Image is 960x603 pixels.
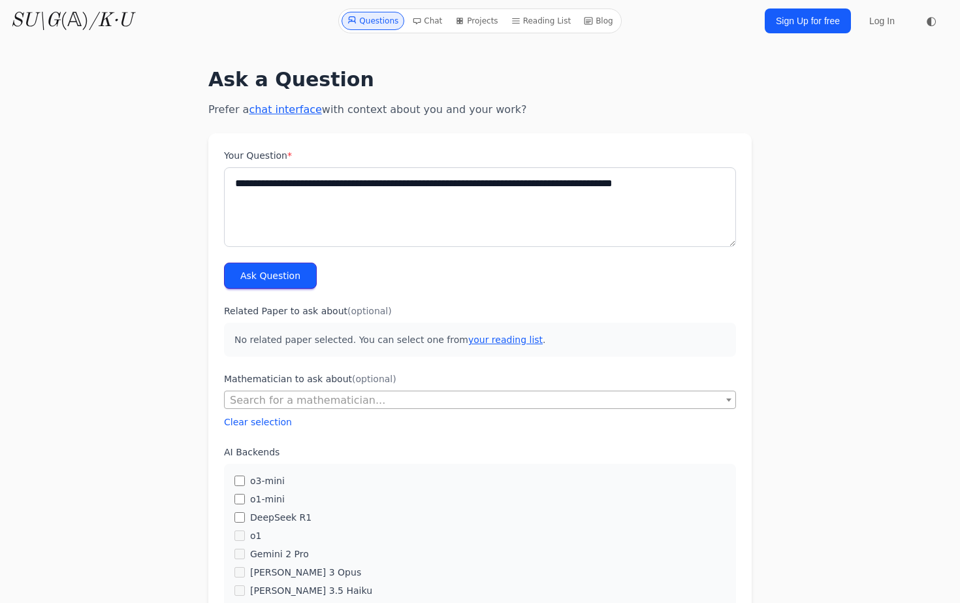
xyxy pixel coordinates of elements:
span: Search for a mathematician... [225,391,735,410]
button: ◐ [918,8,944,34]
label: Your Question [224,149,736,162]
label: [PERSON_NAME] 3 Opus [250,566,361,579]
label: o1-mini [250,493,285,506]
button: Clear selection [224,416,292,429]
label: AI Backends [224,446,736,459]
a: your reading list [468,334,543,345]
label: [PERSON_NAME] 3.5 Haiku [250,584,372,597]
label: Related Paper to ask about [224,304,736,318]
a: Projects [450,12,503,30]
p: Prefer a with context about you and your work? [208,102,752,118]
span: (optional) [352,374,396,384]
label: o3-mini [250,474,285,487]
a: Chat [407,12,447,30]
label: o1 [250,529,261,542]
label: DeepSeek R1 [250,511,312,524]
h1: Ask a Question [208,68,752,91]
a: Reading List [506,12,577,30]
a: Blog [579,12,618,30]
span: Search for a mathematician... [224,391,736,409]
i: SU\G [10,11,60,31]
label: Mathematician to ask about [224,372,736,385]
a: Log In [861,9,903,33]
i: /K·U [89,11,133,31]
button: Ask Question [224,263,317,289]
a: SU\G(𝔸)/K·U [10,9,133,33]
span: Search for a mathematician... [230,394,385,406]
p: No related paper selected. You can select one from . [224,323,736,357]
a: Questions [342,12,404,30]
span: ◐ [926,15,936,27]
a: Sign Up for free [765,8,851,33]
span: (optional) [347,306,392,316]
label: Gemini 2 Pro [250,547,309,561]
a: chat interface [249,103,321,116]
